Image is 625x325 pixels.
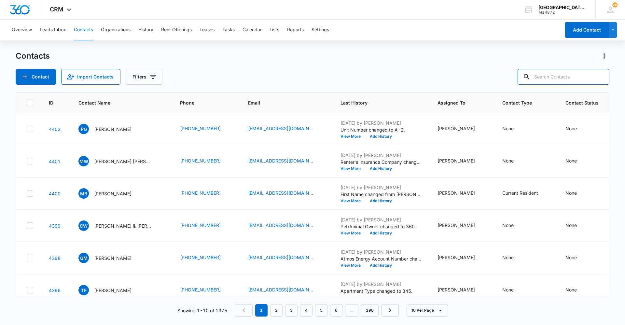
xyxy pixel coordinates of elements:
[78,124,143,134] div: Contact Name - Pete Gonzales - Select to Edit Field
[255,304,268,317] em: 1
[180,222,232,230] div: Phone - (970) 567-7447 - Select to Edit Field
[78,156,89,166] span: MW
[94,126,132,133] p: [PERSON_NAME]
[502,190,538,196] div: Current Resident
[180,222,221,229] a: [PHONE_NUMBER]
[437,222,475,229] div: [PERSON_NAME]
[330,304,342,317] a: Page 6
[180,286,221,293] a: [PHONE_NUMBER]
[437,157,475,164] div: [PERSON_NAME]
[437,286,487,294] div: Assigned To - Mia Villalba - Select to Edit Field
[248,286,325,294] div: Email - travisif2024@gmail.com - Select to Edit Field
[78,285,89,295] span: TF
[502,286,514,293] div: None
[502,222,525,230] div: Contact Type - None - Select to Edit Field
[78,253,89,263] span: GM
[180,286,232,294] div: Phone - (970) 518-8580 - Select to Edit Field
[180,125,221,132] a: [PHONE_NUMBER]
[312,20,329,40] button: Settings
[502,157,514,164] div: None
[78,285,143,295] div: Contact Name - Travis Fuhrmann - Select to Edit Field
[565,190,577,196] div: None
[565,157,589,165] div: Contact Status - None - Select to Edit Field
[285,304,298,317] a: Page 3
[340,120,422,126] p: [DATE] by [PERSON_NAME]
[180,157,221,164] a: [PHONE_NUMBER]
[502,190,550,197] div: Contact Type - Current Resident - Select to Edit Field
[340,248,422,255] p: [DATE] by [PERSON_NAME]
[78,156,164,166] div: Contact Name - Madisson Weiss Rhianna Richter - Select to Edit Field
[180,190,232,197] div: Phone - (970) 342-5031 - Select to Edit Field
[94,287,132,294] p: [PERSON_NAME]
[78,253,143,263] div: Contact Name - Ganae Mitchell - Select to Edit Field
[340,167,365,171] button: View More
[49,255,61,261] a: Navigate to contact details page for Ganae Mitchell
[16,69,56,85] button: Add Contact
[437,190,487,197] div: Assigned To - Mia Villalba - Select to Edit Field
[61,69,120,85] button: Import Contacts
[78,220,164,231] div: Contact Name - Cora Wakkinen & Steven Burton - Select to Edit Field
[94,158,153,165] p: [PERSON_NAME] [PERSON_NAME]
[340,281,422,288] p: [DATE] by [PERSON_NAME]
[437,190,475,196] div: [PERSON_NAME]
[16,51,50,61] h1: Contacts
[340,184,422,191] p: [DATE] by [PERSON_NAME]
[248,125,325,133] div: Email - 4babyjs@gmail.com - Select to Edit Field
[126,69,162,85] button: Filters
[565,254,589,262] div: Contact Status - None - Select to Edit Field
[340,159,422,165] p: Renter's Insurance Company changed to State Farm .
[74,20,93,40] button: Contacts
[78,99,155,106] span: Contact Name
[340,288,422,294] p: Apartment Type changed to 345.
[78,220,89,231] span: CW
[340,134,365,138] button: View More
[502,125,525,133] div: Contact Type - None - Select to Edit Field
[138,20,153,40] button: History
[248,125,313,132] a: [EMAIL_ADDRESS][DOMAIN_NAME]
[365,263,396,267] button: Add History
[248,157,325,165] div: Email - madissonweiss97@gmail.com - Select to Edit Field
[340,99,412,106] span: Last History
[180,99,223,106] span: Phone
[248,254,313,261] a: [EMAIL_ADDRESS][DOMAIN_NAME]
[177,307,227,314] p: Showing 1-10 of 1975
[565,222,589,230] div: Contact Status - None - Select to Edit Field
[437,125,475,132] div: [PERSON_NAME]
[200,20,215,40] button: Leases
[248,286,313,293] a: [EMAIL_ADDRESS][DOMAIN_NAME]
[565,254,577,261] div: None
[49,223,61,229] a: Navigate to contact details page for Cora Wakkinen & Steven Burton
[612,2,618,7] span: 20
[365,199,396,203] button: Add History
[340,223,422,230] p: Pet/Animal Owner changed to 360.
[180,157,232,165] div: Phone - (970) 580-8679 - Select to Edit Field
[49,99,53,106] span: ID
[437,222,487,230] div: Assigned To - Aydin Reinking - Select to Edit Field
[49,191,61,196] a: Navigate to contact details page for Michael Best
[340,199,365,203] button: View More
[340,191,422,198] p: First Name changed from [PERSON_NAME] to [PERSON_NAME].
[565,125,577,132] div: None
[502,254,525,262] div: Contact Type - None - Select to Edit Field
[502,254,514,261] div: None
[248,157,313,164] a: [EMAIL_ADDRESS][DOMAIN_NAME]
[49,126,61,132] a: Navigate to contact details page for Pete Gonzales
[180,125,232,133] div: Phone - (970) 518-7418 - Select to Edit Field
[101,20,131,40] button: Organizations
[565,222,577,229] div: None
[161,20,192,40] button: Rent Offerings
[437,125,487,133] div: Assigned To - Mia Villalba - Select to Edit Field
[222,20,235,40] button: Tasks
[437,157,487,165] div: Assigned To - Mia Villalba - Select to Edit Field
[565,22,609,38] button: Add Contact
[94,255,132,261] p: [PERSON_NAME]
[287,20,304,40] button: Reports
[565,286,577,293] div: None
[565,99,599,106] span: Contact Status
[340,263,365,267] button: View More
[365,231,396,235] button: Add History
[40,20,66,40] button: Leads Inbox
[78,188,143,199] div: Contact Name - Michael Best - Select to Edit Field
[612,2,618,7] div: notifications count
[502,125,514,132] div: None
